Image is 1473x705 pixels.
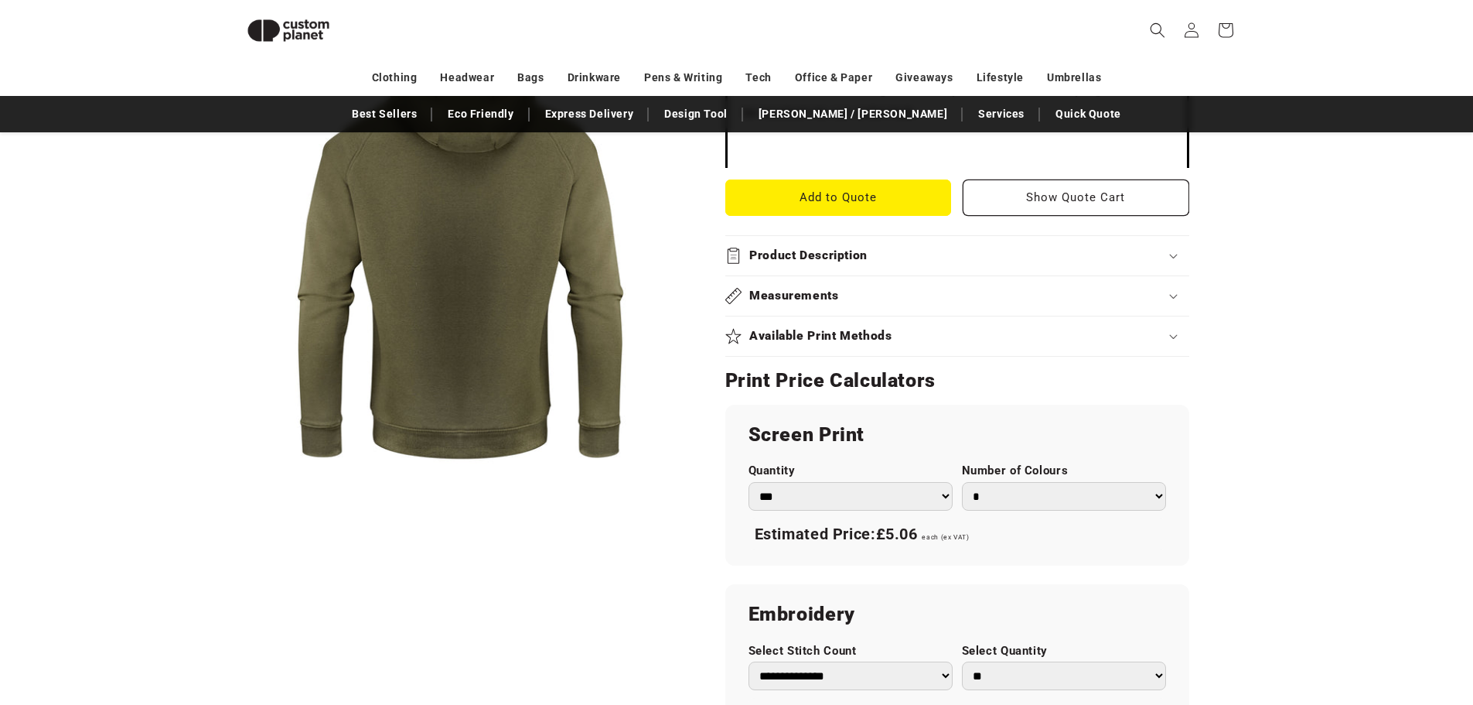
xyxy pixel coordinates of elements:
h2: Screen Print [748,423,1166,447]
h2: Available Print Methods [749,328,892,344]
img: Custom Planet [234,6,343,55]
a: Office & Paper [795,64,872,91]
summary: Search [1141,13,1175,47]
iframe: Customer reviews powered by Trustpilot [743,137,1171,152]
a: Lifestyle [977,64,1024,91]
span: each (ex VAT) [922,533,969,541]
a: Giveaways [895,64,953,91]
a: Clothing [372,64,418,91]
a: Eco Friendly [440,101,521,128]
summary: Measurements [725,276,1189,316]
div: Estimated Price: [748,518,1166,551]
a: Bags [517,64,544,91]
a: Headwear [440,64,494,91]
a: Pens & Writing [644,64,722,91]
media-gallery: Gallery Viewer [234,23,687,476]
a: Express Delivery [537,101,642,128]
summary: Product Description [725,236,1189,275]
a: Services [970,101,1032,128]
h2: Product Description [749,248,868,264]
a: Design Tool [656,101,735,128]
a: Tech [745,64,771,91]
button: Add to Quote [725,180,952,216]
iframe: Chat Widget [1215,538,1473,705]
a: Quick Quote [1048,101,1129,128]
button: Show Quote Cart [963,180,1189,216]
h2: Measurements [749,288,839,304]
span: £5.06 [876,525,918,543]
a: Umbrellas [1047,64,1101,91]
a: Best Sellers [344,101,425,128]
summary: Available Print Methods [725,317,1189,356]
a: Drinkware [568,64,621,91]
a: [PERSON_NAME] / [PERSON_NAME] [751,101,955,128]
label: Number of Colours [962,464,1166,478]
label: Quantity [748,464,953,478]
h2: Print Price Calculators [725,368,1189,393]
label: Select Quantity [962,644,1166,659]
h2: Embroidery [748,602,1166,627]
label: Select Stitch Count [748,644,953,659]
